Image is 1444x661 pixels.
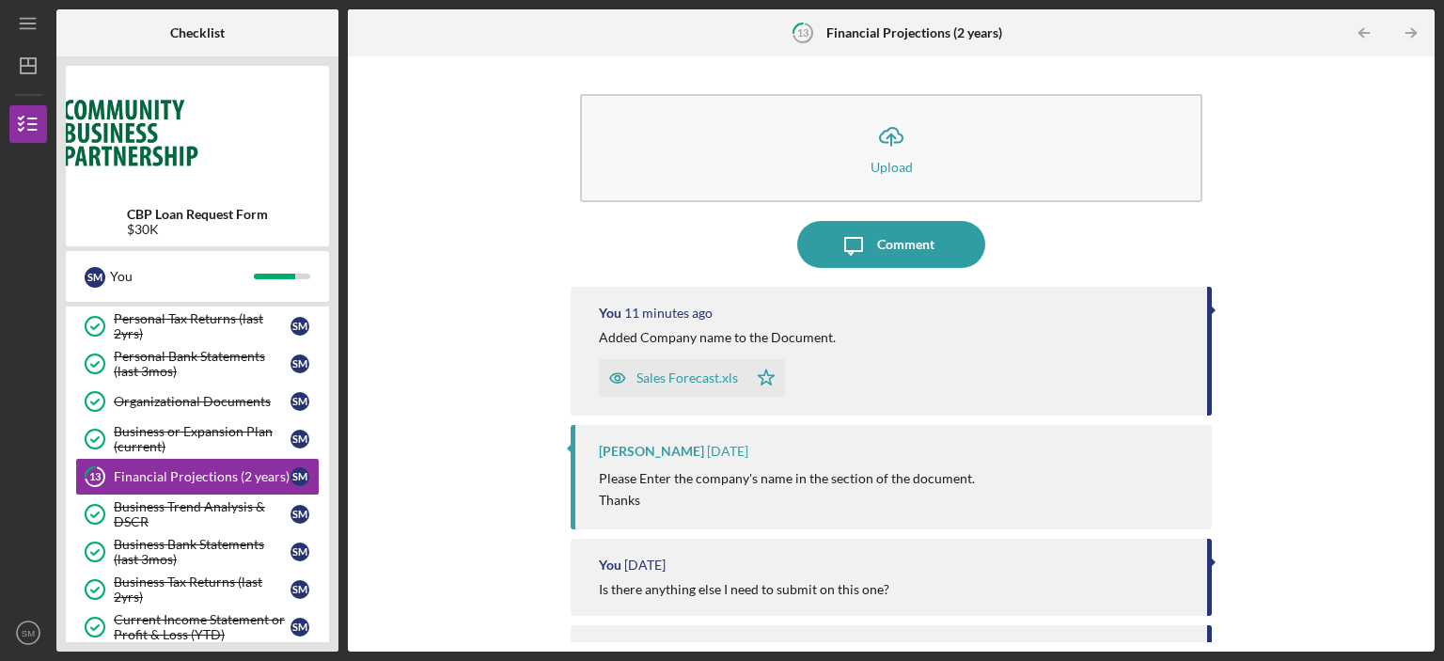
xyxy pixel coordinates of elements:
div: Is there anything else I need to submit on this one? [599,582,889,597]
b: CBP Loan Request Form [127,207,268,222]
a: Personal Tax Returns (last 2yrs)SM [75,307,320,345]
button: SM [9,614,47,652]
div: $30K [127,222,268,237]
time: 2025-08-20 16:11 [707,444,748,459]
div: Financial Projections (2 years) [114,469,290,484]
div: S M [290,392,309,411]
div: S M [290,618,309,637]
time: 2025-08-21 16:49 [624,306,713,321]
a: Business or Expansion Plan (current)SM [75,420,320,458]
div: You [599,306,621,321]
div: S M [290,430,309,449]
time: 2025-08-19 14:28 [624,558,666,573]
div: S M [290,505,309,524]
div: You [599,558,621,573]
p: Please Enter the company's name in the section of the document. [599,468,975,489]
div: Comment [877,221,934,268]
div: Current Income Statement or Profit & Loss (YTD) [114,612,290,642]
a: Business Tax Returns (last 2yrs)SM [75,571,320,608]
button: Comment [797,221,985,268]
div: Personal Tax Returns (last 2yrs) [114,311,290,341]
a: Organizational DocumentsSM [75,383,320,420]
tspan: 13 [797,26,808,39]
b: Financial Projections (2 years) [826,25,1002,40]
div: S M [290,317,309,336]
button: Upload [580,94,1202,202]
p: Thanks [599,490,975,511]
div: Business Bank Statements (last 3mos) [114,537,290,567]
a: Personal Bank Statements (last 3mos)SM [75,345,320,383]
button: Sales Forecast.xls [599,359,785,397]
div: S M [85,267,105,288]
div: Business or Expansion Plan (current) [114,424,290,454]
a: Business Bank Statements (last 3mos)SM [75,533,320,571]
div: Added Company name to the Document. [599,330,836,345]
div: Upload [871,160,913,174]
a: Business Trend Analysis & DSCRSM [75,496,320,533]
img: Product logo [66,75,329,188]
div: Sales Forecast.xls [636,370,738,386]
div: [PERSON_NAME] [599,444,704,459]
div: Business Tax Returns (last 2yrs) [114,574,290,605]
b: Checklist [170,25,225,40]
div: Organizational Documents [114,394,290,409]
div: Business Trend Analysis & DSCR [114,499,290,529]
div: S M [290,467,309,486]
div: S M [290,580,309,599]
tspan: 13 [89,471,101,483]
a: Current Income Statement or Profit & Loss (YTD)SM [75,608,320,646]
div: S M [290,543,309,561]
div: You [110,260,254,292]
text: SM [22,628,35,638]
div: Personal Bank Statements (last 3mos) [114,349,290,379]
div: S M [290,354,309,373]
a: 13Financial Projections (2 years)SM [75,458,320,496]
